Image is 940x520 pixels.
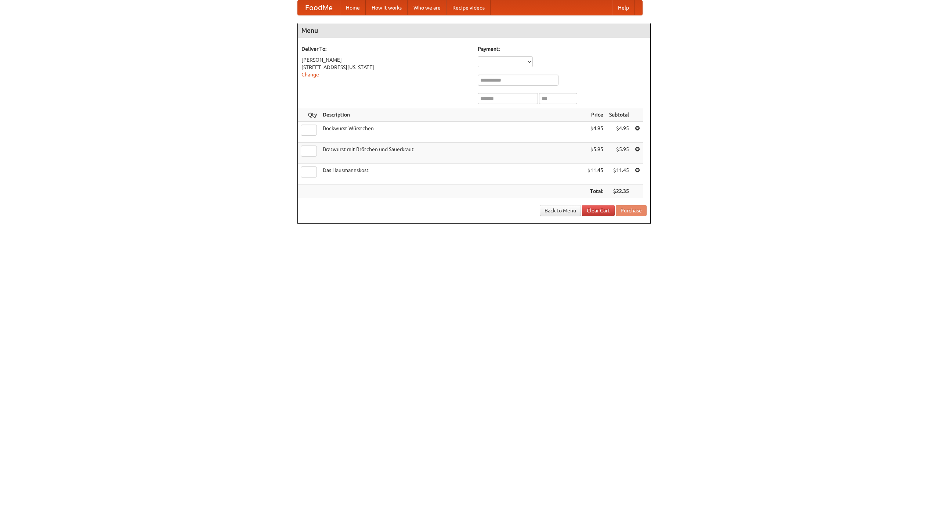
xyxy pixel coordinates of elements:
[612,0,635,15] a: Help
[616,205,647,216] button: Purchase
[298,23,650,38] h4: Menu
[301,72,319,78] a: Change
[585,164,606,184] td: $11.45
[340,0,366,15] a: Home
[301,64,470,71] div: [STREET_ADDRESS][US_STATE]
[298,0,340,15] a: FoodMe
[585,184,606,198] th: Total:
[320,143,585,164] td: Bratwurst mit Brötchen und Sauerkraut
[366,0,408,15] a: How it works
[408,0,446,15] a: Who we are
[606,143,632,164] td: $5.95
[606,164,632,184] td: $11.45
[301,45,470,53] h5: Deliver To:
[585,143,606,164] td: $5.95
[582,205,615,216] a: Clear Cart
[320,122,585,143] td: Bockwurst Würstchen
[606,184,632,198] th: $22.35
[446,0,491,15] a: Recipe videos
[585,108,606,122] th: Price
[540,205,581,216] a: Back to Menu
[320,108,585,122] th: Description
[606,122,632,143] td: $4.95
[320,164,585,184] td: Das Hausmannskost
[298,108,320,122] th: Qty
[478,45,647,53] h5: Payment:
[606,108,632,122] th: Subtotal
[585,122,606,143] td: $4.95
[301,56,470,64] div: [PERSON_NAME]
